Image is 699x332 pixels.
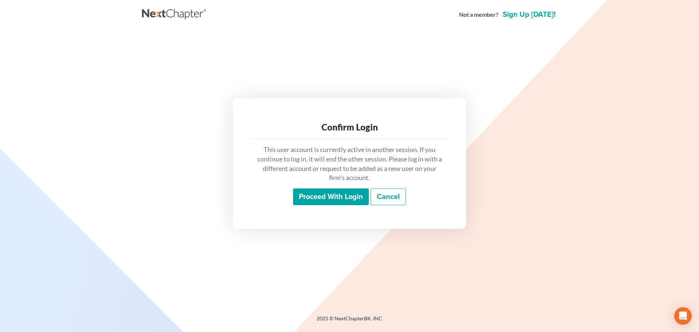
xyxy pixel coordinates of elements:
[293,188,369,205] input: Proceed with login
[256,145,443,183] p: This user account is currently active in another session. If you continue to log in, it will end ...
[142,315,557,328] div: 2025 © NextChapterBK, INC
[501,11,557,18] a: Sign up [DATE]!
[459,11,498,19] strong: Not a member?
[256,121,443,133] div: Confirm Login
[371,188,406,205] a: Cancel
[674,307,692,325] div: Open Intercom Messenger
